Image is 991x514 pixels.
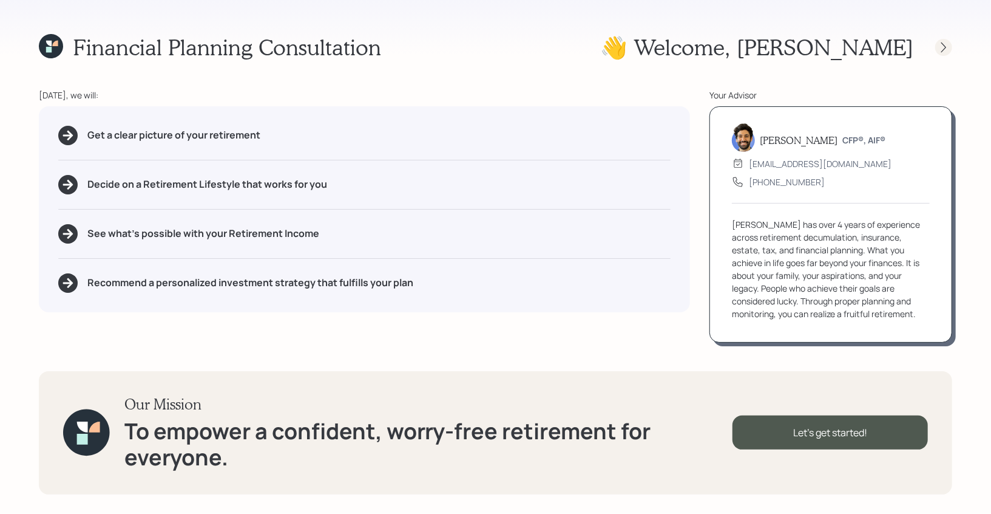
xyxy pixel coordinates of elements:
[732,416,928,450] div: Let's get started!
[87,179,327,190] h5: Decide on a Retirement Lifestyle that works for you
[749,157,891,170] div: [EMAIL_ADDRESS][DOMAIN_NAME]
[87,228,319,239] h5: See what's possible with your Retirement Income
[842,135,885,146] h6: CFP®, AIF®
[87,277,413,289] h5: Recommend a personalized investment strategy that fulfills your plan
[732,123,755,152] img: eric-schwartz-headshot.png
[749,176,825,188] div: [PHONE_NUMBER]
[760,134,837,146] h5: [PERSON_NAME]
[39,89,690,101] div: [DATE], we will:
[732,218,930,320] div: [PERSON_NAME] has over 4 years of experience across retirement decumulation, insurance, estate, t...
[124,418,732,470] h1: To empower a confident, worry-free retirement for everyone.
[73,34,381,60] h1: Financial Planning Consultation
[600,34,913,60] h1: 👋 Welcome , [PERSON_NAME]
[709,89,952,101] div: Your Advisor
[124,396,732,413] h3: Our Mission
[87,129,260,141] h5: Get a clear picture of your retirement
